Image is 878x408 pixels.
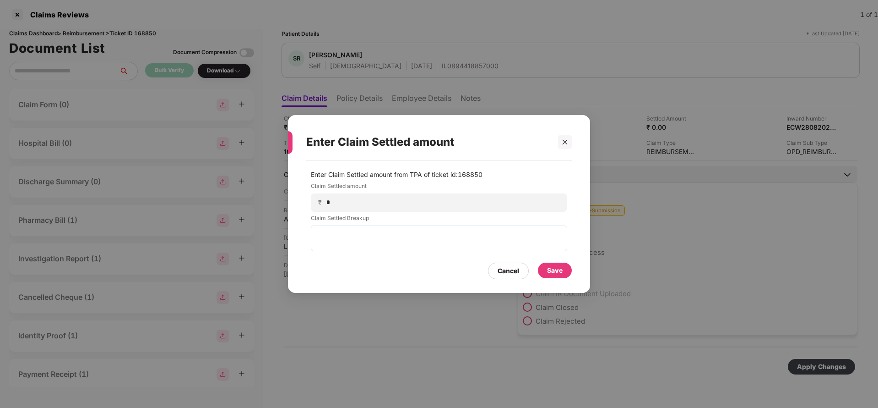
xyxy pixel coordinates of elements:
[311,214,567,226] label: Claim Settled Breakup
[318,198,325,207] span: ₹
[498,266,519,276] div: Cancel
[311,170,567,180] p: Enter Claim Settled amount from TPA of ticket id: 168850
[311,182,567,193] label: Claim Settled amount
[547,265,563,276] div: Save
[306,124,550,160] div: Enter Claim Settled amount
[562,139,568,145] span: close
